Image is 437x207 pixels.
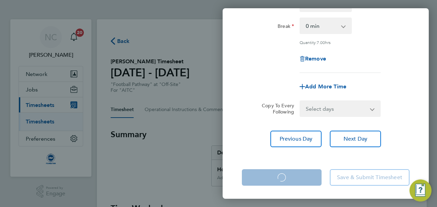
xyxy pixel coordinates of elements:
[410,179,432,201] button: Engage Resource Center
[256,102,294,115] label: Copy To Every Following
[278,23,294,31] label: Break
[300,56,326,62] button: Remove
[305,55,326,62] span: Remove
[270,131,322,147] button: Previous Day
[280,135,313,142] span: Previous Day
[344,135,367,142] span: Next Day
[305,83,346,90] span: Add More Time
[317,40,325,45] span: 7.00
[300,84,346,89] button: Add More Time
[300,40,381,45] div: Quantity: hrs
[330,131,381,147] button: Next Day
